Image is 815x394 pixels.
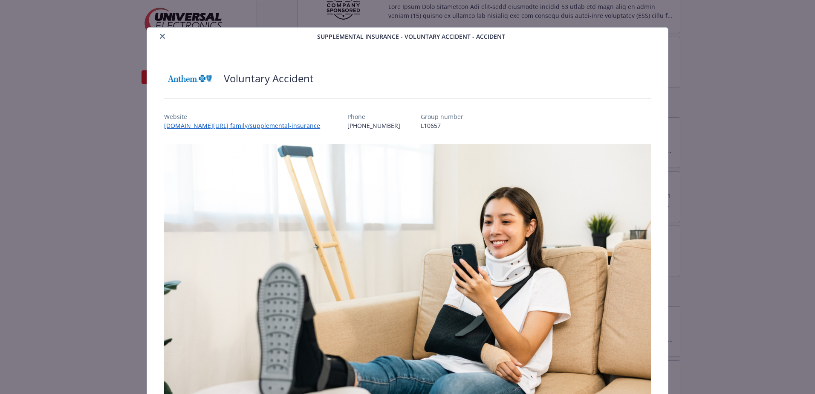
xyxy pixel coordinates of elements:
span: Supplemental Insurance - Voluntary Accident - Accident [317,32,505,41]
p: Group number [421,112,463,121]
p: [PHONE_NUMBER] [347,121,400,130]
h2: Voluntary Accident [224,71,314,86]
a: [DOMAIN_NAME][URL] family/supplemental-insurance [164,122,327,130]
button: close [157,31,168,41]
p: L10657 [421,121,463,130]
p: Website [164,112,327,121]
p: Phone [347,112,400,121]
img: Anthem Blue Cross [164,66,215,91]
